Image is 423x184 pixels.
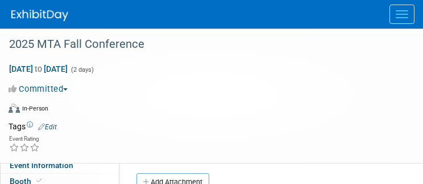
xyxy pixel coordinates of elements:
[9,64,68,74] span: [DATE] [DATE]
[9,136,40,142] div: Event Rating
[33,64,44,73] span: to
[9,83,72,95] button: Committed
[36,178,42,184] i: Booth reservation complete
[9,121,57,132] td: Tags
[10,161,73,170] span: Event Information
[11,10,68,21] img: ExhibitDay
[9,104,20,113] img: Format-Inperson.png
[389,5,414,24] button: Menu
[9,102,400,119] div: Event Format
[1,158,119,173] a: Event Information
[70,66,94,73] span: (2 days)
[38,123,57,131] a: Edit
[5,34,400,55] div: 2025 MTA Fall Conference
[22,104,48,113] div: In-Person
